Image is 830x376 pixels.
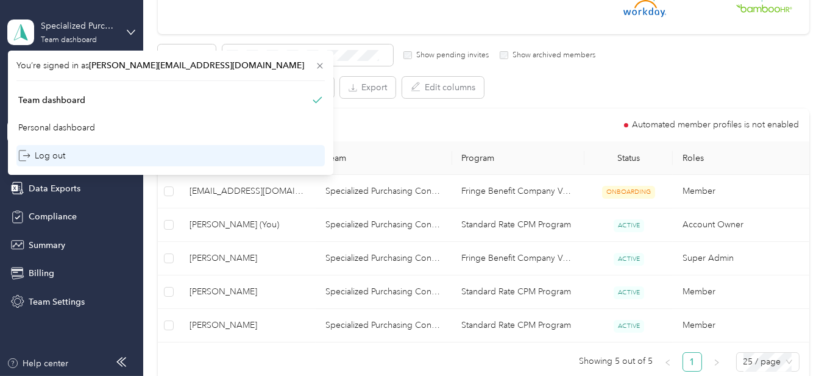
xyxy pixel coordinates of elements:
div: Team dashboard [41,37,97,44]
td: Specialized Purchasing Consultants [316,208,452,242]
td: Fringe Benefit Company Vehicle [452,242,585,275]
button: left [658,352,678,372]
div: Specialized Purchasing Consultants [41,20,117,32]
span: [PERSON_NAME] [190,252,306,265]
td: awbester@spccopypro.com [180,175,316,208]
td: Josh Morehouse [180,309,316,342]
label: Show pending invites [412,50,489,61]
span: Compliance [29,210,77,223]
span: ONBOARDING [602,186,655,199]
span: Summary [29,239,65,252]
button: Export [340,77,395,98]
span: Data Exports [29,182,80,195]
span: [PERSON_NAME] (You) [190,218,306,232]
th: Status [584,141,673,175]
span: [PERSON_NAME] [190,319,306,332]
span: [PERSON_NAME][EMAIL_ADDRESS][DOMAIN_NAME] [89,60,304,71]
td: Super Admin [673,242,809,275]
a: 1 [683,353,701,371]
span: ACTIVE [614,286,644,299]
span: Showing 5 out of 5 [580,352,653,371]
span: right [713,359,720,366]
div: Page Size [736,352,800,372]
span: ACTIVE [614,253,644,266]
div: Personal dashboard [18,121,95,134]
td: Standard Rate CPM Program [452,275,585,309]
label: Show archived members [508,50,595,61]
td: Specialized Purchasing Consultants [316,242,452,275]
td: Account Owner [673,208,809,242]
button: Edit columns [402,77,484,98]
td: Specialized Purchasing Consultants [316,275,452,309]
span: left [664,359,672,366]
img: BambooHR [736,4,792,12]
li: Previous Page [658,352,678,372]
td: ONBOARDING [584,175,673,208]
span: Team Settings [29,296,85,308]
td: Specialized Purchasing Consultants [316,309,452,342]
span: Automated member profiles is not enabled [633,121,800,129]
td: Jamin Tilton [180,242,316,275]
span: You’re signed in as [16,59,325,72]
td: Sue Penney (You) [180,208,316,242]
td: Fringe Benefit Company Vehicle [452,175,585,208]
iframe: Everlance-gr Chat Button Frame [762,308,830,376]
span: ACTIVE [614,219,644,232]
th: Program [452,141,585,175]
th: Team [316,141,452,175]
td: Member [673,175,809,208]
td: Member [673,309,809,342]
td: Christina Scheindel [180,275,316,309]
span: ACTIVE [614,320,644,333]
td: Specialized Purchasing Consultants [316,175,452,208]
button: Help center [7,357,69,370]
li: 1 [683,352,702,372]
span: Billing [29,267,54,280]
th: Roles [673,141,809,175]
td: Member [673,275,809,309]
td: Standard Rate CPM Program [452,309,585,342]
span: [PERSON_NAME] [190,285,306,299]
button: right [707,352,726,372]
div: Team dashboard [18,94,85,107]
button: Filters [158,44,216,66]
span: [EMAIL_ADDRESS][DOMAIN_NAME] [190,185,306,198]
div: Log out [18,149,65,162]
span: 25 / page [743,353,792,371]
li: Next Page [707,352,726,372]
td: Standard Rate CPM Program [452,208,585,242]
